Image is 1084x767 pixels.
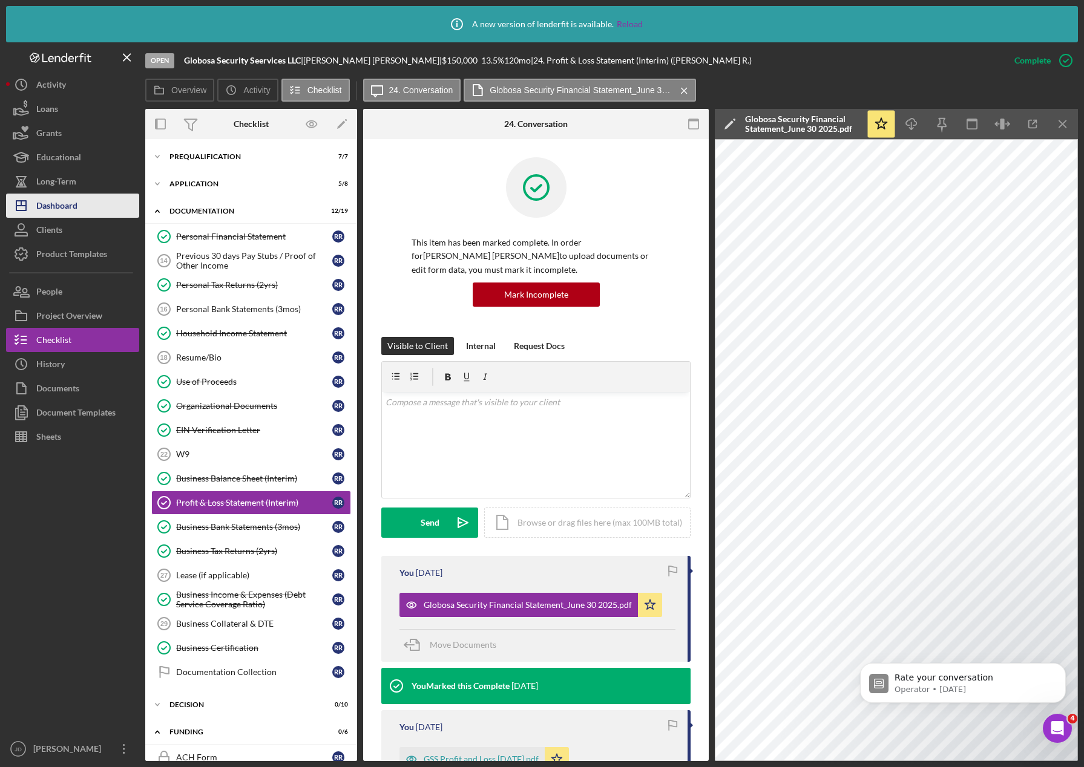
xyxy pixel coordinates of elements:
[326,180,348,188] div: 5 / 8
[412,681,510,691] div: You Marked this Complete
[332,279,344,291] div: R R
[421,508,439,538] div: Send
[176,353,332,362] div: Resume/Bio
[176,474,332,483] div: Business Balance Sheet (Interim)
[184,56,303,65] div: |
[332,497,344,509] div: R R
[514,337,565,355] div: Request Docs
[6,97,139,121] button: Loans
[145,53,174,68] div: Open
[6,194,139,218] button: Dashboard
[504,282,568,307] div: Mark Incomplete
[160,305,167,313] tspan: 16
[511,681,538,691] time: 2025-06-17 20:47
[332,642,344,654] div: R R
[176,449,332,459] div: W9
[389,85,453,95] label: 24. Conversation
[160,572,168,579] tspan: 27
[36,218,62,245] div: Clients
[36,121,62,148] div: Grants
[36,97,58,124] div: Loans
[332,666,344,678] div: R R
[176,643,332,653] div: Business Certification
[332,593,344,605] div: R R
[1002,48,1078,73] button: Complete
[326,153,348,160] div: 7 / 7
[6,352,139,376] a: History
[1014,48,1051,73] div: Complete
[160,354,167,361] tspan: 18
[151,515,351,539] a: Business Bank Statements (3mos)RR
[490,85,671,95] label: Globosa Security Financial Statement_June 30 2025.pdf
[36,242,107,269] div: Product Templates
[332,569,344,581] div: R R
[6,425,139,449] button: Sheets
[36,169,76,197] div: Long-Term
[171,85,206,95] label: Overview
[176,498,332,508] div: Profit & Loss Statement (Interim)
[145,79,214,102] button: Overview
[36,145,81,172] div: Educational
[399,593,662,617] button: Globosa Security Financial Statement_June 30 2025.pdf
[176,251,332,270] div: Previous 30 days Pay Stubs / Proof of Other Income
[151,612,351,636] a: 29Business Collateral & DTERR
[6,328,139,352] a: Checklist
[6,242,139,266] button: Product Templates
[151,345,351,370] a: 18Resume/BioRR
[481,56,504,65] div: 13.5 %
[36,304,102,331] div: Project Overview
[416,722,442,732] time: 2025-06-17 20:38
[6,304,139,328] button: Project Overview
[169,207,318,215] div: Documentation
[307,85,342,95] label: Checklist
[176,590,332,609] div: Business Income & Expenses (Debt Service Coverage Ratio)
[1043,714,1072,743] iframe: Intercom live chat
[176,328,332,338] div: Household Income Statement
[6,737,139,761] button: JD[PERSON_NAME]
[531,56,752,65] div: | 24. Profit & Loss Statement (Interim) ([PERSON_NAME] R.)
[176,546,332,556] div: Business Tax Returns (2yrs)
[303,56,442,65] div: [PERSON_NAME] [PERSON_NAME] |
[151,321,351,345] a: Household Income StatementRR
[332,230,344,243] div: R R
[508,337,571,355] button: Request Docs
[332,751,344,763] div: R R
[6,169,139,194] a: Long-Term
[176,401,332,411] div: Organizational Documents
[332,424,344,436] div: R R
[151,370,351,394] a: Use of ProceedsRR
[151,660,351,684] a: Documentation CollectionRR
[281,79,350,102] button: Checklist
[6,400,139,425] a: Document Templates
[6,218,139,242] a: Clients
[332,400,344,412] div: R R
[151,587,351,612] a: Business Income & Expenses (Debt Service Coverage Ratio)RR
[332,448,344,460] div: R R
[184,55,301,65] b: Globosa Security Seervices LLC
[442,9,643,39] div: A new version of lenderfit is available.
[151,224,351,249] a: Personal Financial StatementRR
[151,249,351,273] a: 14Previous 30 days Pay Stubs / Proof of Other IncomeRR
[387,337,448,355] div: Visible to Client
[6,145,139,169] button: Educational
[6,121,139,145] a: Grants
[442,55,478,65] span: $150,000
[473,282,600,307] button: Mark Incomplete
[6,376,139,400] button: Documents
[399,722,414,732] div: You
[36,328,71,355] div: Checklist
[332,327,344,339] div: R R
[30,737,109,764] div: [PERSON_NAME]
[6,73,139,97] button: Activity
[424,754,539,764] div: GSS Profit and Loss [DATE].pdf
[842,638,1084,734] iframe: Intercom notifications message
[1068,714,1077,723] span: 4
